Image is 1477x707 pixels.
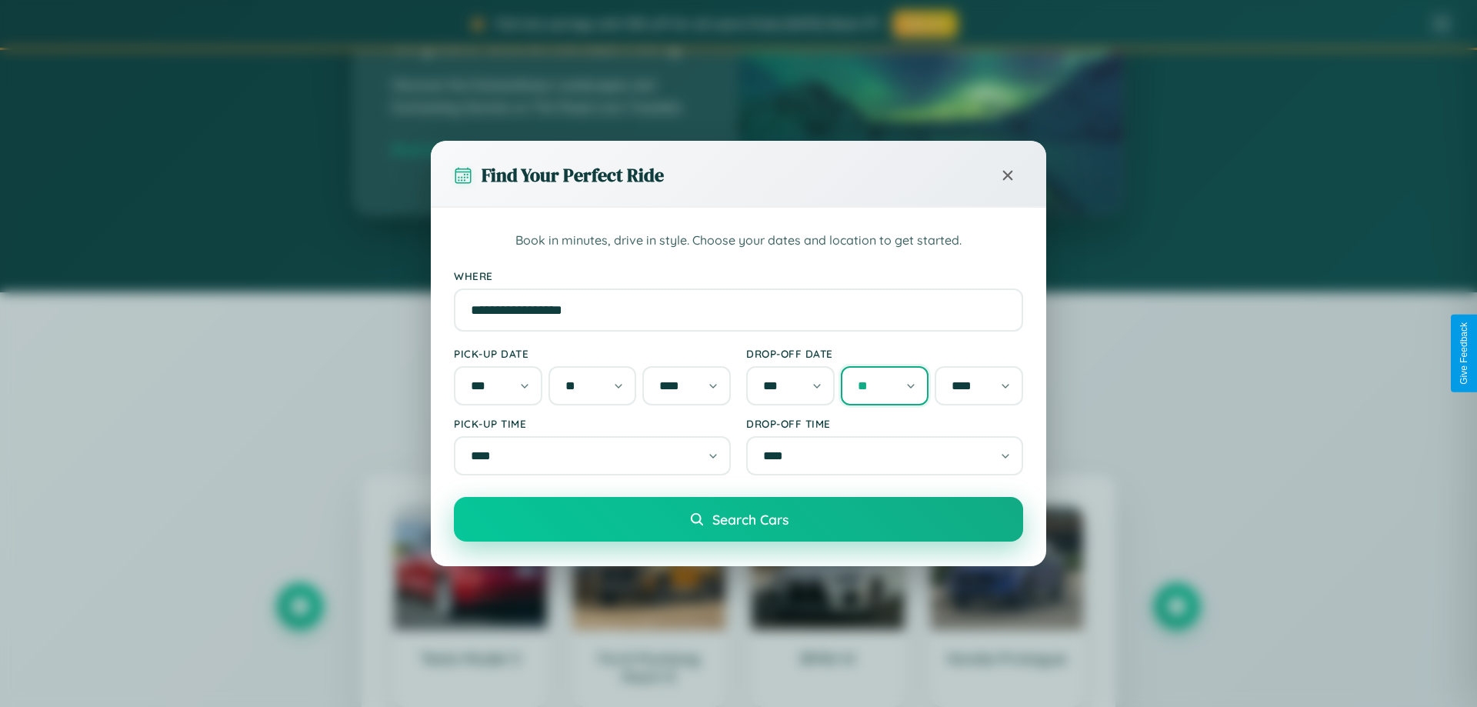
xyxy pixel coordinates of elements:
[482,162,664,188] h3: Find Your Perfect Ride
[454,417,731,430] label: Pick-up Time
[746,417,1023,430] label: Drop-off Time
[454,231,1023,251] p: Book in minutes, drive in style. Choose your dates and location to get started.
[746,347,1023,360] label: Drop-off Date
[454,347,731,360] label: Pick-up Date
[712,511,789,528] span: Search Cars
[454,269,1023,282] label: Where
[454,497,1023,542] button: Search Cars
